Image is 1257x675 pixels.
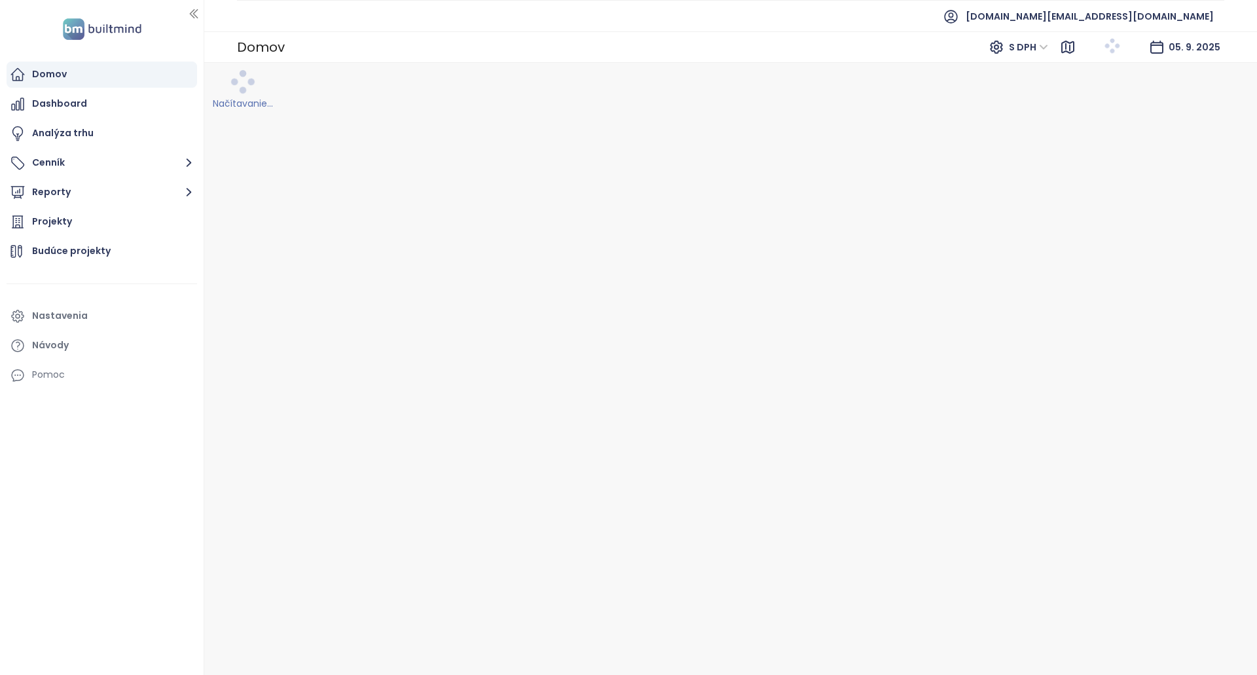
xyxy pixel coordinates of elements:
[32,308,88,324] div: Nastavenia
[32,66,67,82] div: Domov
[32,125,94,141] div: Analýza trhu
[213,96,273,111] div: Načítavanie...
[7,150,197,176] button: Cenník
[7,62,197,88] a: Domov
[7,303,197,329] a: Nastavenia
[32,213,72,230] div: Projekty
[1009,37,1048,57] span: S DPH
[7,362,197,388] div: Pomoc
[32,367,65,383] div: Pomoc
[7,120,197,147] a: Analýza trhu
[32,243,111,259] div: Budúce projekty
[7,209,197,235] a: Projekty
[59,16,145,43] img: logo
[32,96,87,112] div: Dashboard
[1169,41,1220,54] span: 05. 9. 2025
[7,91,197,117] a: Dashboard
[966,1,1214,32] span: [DOMAIN_NAME][EMAIL_ADDRESS][DOMAIN_NAME]
[7,179,197,206] button: Reporty
[7,238,197,265] a: Budúce projekty
[237,34,285,60] div: Domov
[32,337,69,354] div: Návody
[7,333,197,359] a: Návody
